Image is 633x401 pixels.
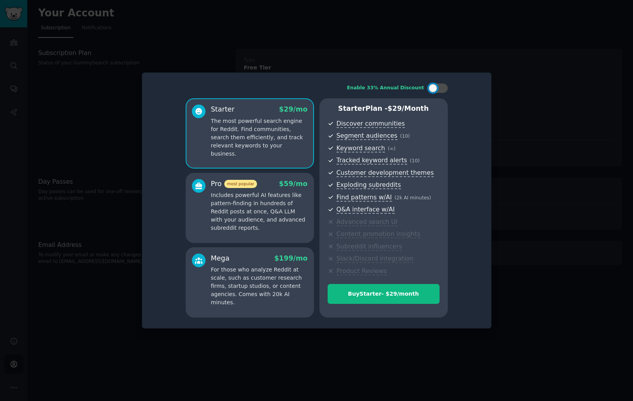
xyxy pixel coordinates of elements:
[337,181,401,189] span: Exploding subreddits
[328,284,440,304] button: BuyStarter- $29/month
[347,85,424,92] div: Enable 33% Annual Discount
[337,144,385,153] span: Keyword search
[388,146,395,151] span: ( ∞ )
[279,105,307,113] span: $ 29 /mo
[337,156,407,165] span: Tracked keyword alerts
[337,132,397,140] span: Segment audiences
[337,206,395,214] span: Q&A interface w/AI
[224,180,257,188] span: most popular
[395,195,431,200] span: ( 2k AI minutes )
[337,218,397,226] span: Advanced search UI
[410,158,420,163] span: ( 10 )
[211,105,235,114] div: Starter
[337,193,392,202] span: Find patterns w/AI
[400,133,410,139] span: ( 10 )
[337,255,414,263] span: Slack/Discord integration
[337,120,405,128] span: Discover communities
[388,105,429,112] span: $ 29 /month
[211,191,308,232] p: Includes powerful AI features like pattern-finding in hundreds of Reddit posts at once, Q&A LLM w...
[274,254,307,262] span: $ 199 /mo
[337,267,387,275] span: Product Reviews
[211,266,308,307] p: For those who analyze Reddit at scale, such as customer research firms, startup studios, or conte...
[337,169,434,177] span: Customer development themes
[211,117,308,158] p: The most powerful search engine for Reddit. Find communities, search them efficiently, and track ...
[211,179,257,189] div: Pro
[328,290,439,298] div: Buy Starter - $ 29 /month
[328,104,440,114] p: Starter Plan -
[211,254,230,263] div: Mega
[337,230,420,238] span: Content promotion insights
[279,180,307,188] span: $ 59 /mo
[337,243,402,251] span: Subreddit influencers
